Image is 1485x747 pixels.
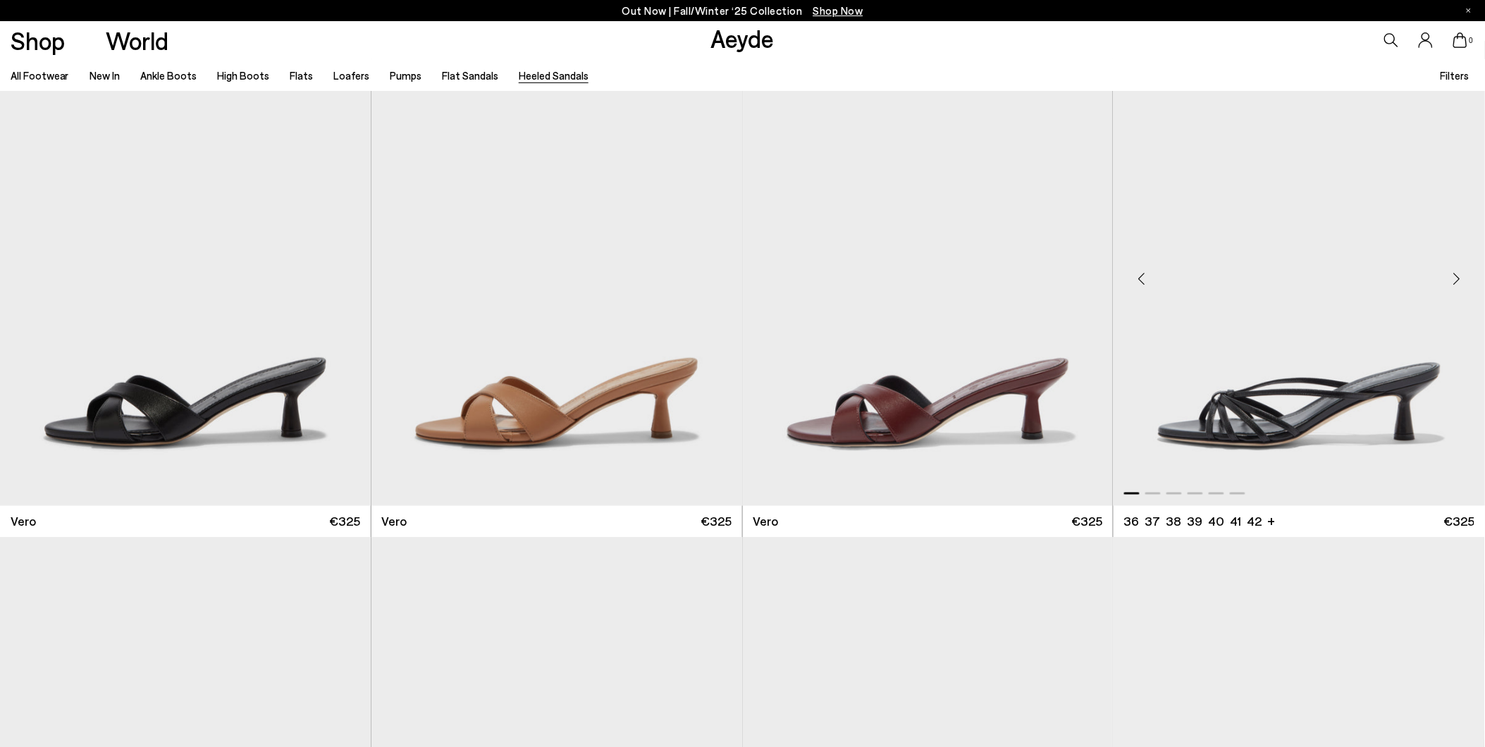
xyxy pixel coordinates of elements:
span: Navigate to /collections/new-in [813,4,863,17]
a: 36 37 38 39 40 41 42 + €325 [1114,506,1485,538]
li: 40 [1209,513,1225,531]
a: All Footwear [11,69,69,82]
a: Flats [290,69,313,82]
span: 0 [1467,37,1474,44]
span: €325 [701,513,732,531]
span: €325 [329,513,360,531]
li: 42 [1247,513,1262,531]
a: Next slide Previous slide [743,41,1114,506]
img: Vero Leather Mules [743,41,1114,506]
a: High Boots [217,69,269,82]
img: Vero Leather Mules [371,41,742,506]
a: Vero €325 [743,506,1114,538]
span: Filters [1441,69,1469,82]
a: World [106,28,168,53]
span: Vero [381,513,407,531]
a: 0 [1453,32,1467,48]
span: €325 [1072,513,1103,531]
a: Pumps [390,69,421,82]
div: Next slide [1436,258,1478,300]
span: Vero [11,513,36,531]
span: Vero [753,513,778,531]
li: 41 [1231,513,1242,531]
a: Heeled Sandals [519,69,589,82]
p: Out Now | Fall/Winter ‘25 Collection [622,2,863,20]
div: 1 / 6 [743,41,1114,506]
ul: variant [1124,513,1257,531]
a: Aeyde [710,23,774,53]
a: New In [90,69,120,82]
li: 37 [1145,513,1161,531]
a: Shop [11,28,65,53]
a: Flat Sandals [442,69,498,82]
img: Abby Leather Mules [1114,41,1485,506]
li: 38 [1166,513,1182,531]
li: + [1268,512,1276,531]
span: €325 [1443,513,1474,531]
a: Vero €325 [371,506,742,538]
li: 36 [1124,513,1140,531]
a: Loafers [333,69,369,82]
div: Previous slide [1121,258,1163,300]
li: 39 [1188,513,1203,531]
a: Ankle Boots [140,69,197,82]
a: Next slide Previous slide [1114,41,1485,506]
div: 1 / 6 [1114,41,1485,506]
